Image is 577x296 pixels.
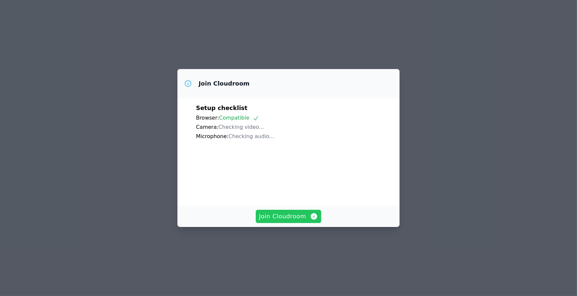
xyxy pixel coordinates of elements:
[229,133,274,139] span: Checking audio...
[259,212,318,221] span: Join Cloudroom
[219,115,259,121] span: Compatible
[199,80,250,88] h3: Join Cloudroom
[256,210,322,223] button: Join Cloudroom
[196,133,229,139] span: Microphone:
[218,124,264,130] span: Checking video...
[196,115,219,121] span: Browser:
[196,104,248,111] span: Setup checklist
[196,124,218,130] span: Camera:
